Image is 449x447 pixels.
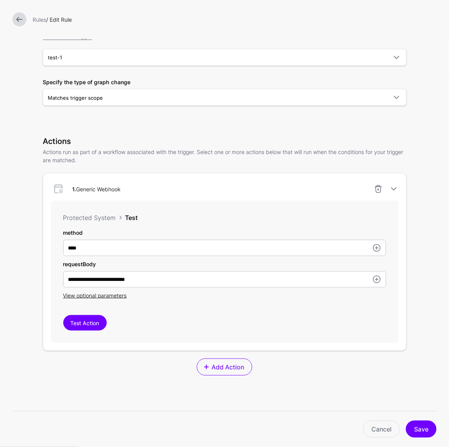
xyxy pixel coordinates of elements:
[29,16,440,24] div: / Edit Rule
[63,315,107,331] button: Test Action
[63,229,83,237] label: method
[63,292,127,299] span: View optional parameters
[63,260,96,268] label: requestBody
[406,421,437,438] button: Save
[48,95,103,101] span: Matches trigger scope
[43,148,406,164] p: Actions run as part of a workflow associated with the trigger. Select one or more actions below t...
[73,186,76,192] strong: 1.
[43,137,406,146] h3: Actions
[363,421,400,438] a: Cancel
[43,78,131,86] label: Specify the type of graph change
[33,16,46,23] a: Rules
[69,185,124,193] div: Generic Webhook
[63,214,116,222] span: Protected System
[125,214,138,222] span: Test
[211,362,245,372] span: Add Action
[48,54,62,61] span: test-1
